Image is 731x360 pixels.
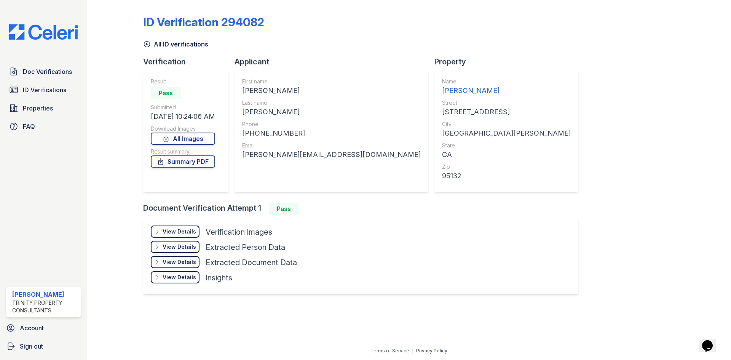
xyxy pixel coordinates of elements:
div: [PERSON_NAME] [242,107,421,117]
div: View Details [163,258,196,266]
a: Privacy Policy [416,348,447,354]
div: 95132 [442,171,571,181]
div: | [412,348,413,354]
a: Summary PDF [151,155,215,168]
div: Last name [242,99,421,107]
div: State [442,142,571,149]
span: Doc Verifications [23,67,72,76]
div: View Details [163,274,196,281]
div: Name [442,78,571,85]
div: Verification Images [206,227,272,237]
div: Trinity Property Consultants [12,299,78,314]
div: [GEOGRAPHIC_DATA][PERSON_NAME] [442,128,571,139]
div: [PERSON_NAME] [242,85,421,96]
img: CE_Logo_Blue-a8612792a0a2168367f1c8372b55b34899dd931a85d93a1a3d3e32e68fde9ad4.png [3,24,84,40]
div: City [442,120,571,128]
div: Street [442,99,571,107]
a: Properties [6,101,81,116]
div: [STREET_ADDRESS] [442,107,571,117]
a: All Images [151,133,215,145]
div: ID Verification 294082 [143,15,264,29]
div: Submitted [151,104,215,111]
div: Verification [143,56,235,67]
div: Download Images [151,125,215,133]
div: Applicant [235,56,434,67]
a: Sign out [3,339,84,354]
div: View Details [163,243,196,251]
div: Result [151,78,215,85]
a: Doc Verifications [6,64,81,79]
div: Property [434,56,584,67]
a: Name [PERSON_NAME] [442,78,571,96]
div: [DATE] 10:24:06 AM [151,111,215,122]
div: Pass [269,203,299,215]
div: [PERSON_NAME] [12,290,78,299]
div: Insights [206,272,232,283]
div: Document Verification Attempt 1 [143,203,584,215]
iframe: chat widget [699,330,723,352]
div: View Details [163,228,196,235]
span: FAQ [23,122,35,131]
div: Email [242,142,421,149]
a: FAQ [6,119,81,134]
a: All ID verifications [143,40,208,49]
div: [PHONE_NUMBER] [242,128,421,139]
a: ID Verifications [6,82,81,98]
div: Zip [442,163,571,171]
div: First name [242,78,421,85]
div: Extracted Person Data [206,242,285,253]
a: Account [3,320,84,336]
div: Phone [242,120,421,128]
span: Account [20,323,44,333]
div: Result summary [151,148,215,155]
div: Extracted Document Data [206,257,297,268]
span: Sign out [20,342,43,351]
div: CA [442,149,571,160]
span: Properties [23,104,53,113]
div: Pass [151,87,181,99]
span: ID Verifications [23,85,66,94]
a: Terms of Service [370,348,409,354]
div: [PERSON_NAME][EMAIL_ADDRESS][DOMAIN_NAME] [242,149,421,160]
div: [PERSON_NAME] [442,85,571,96]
